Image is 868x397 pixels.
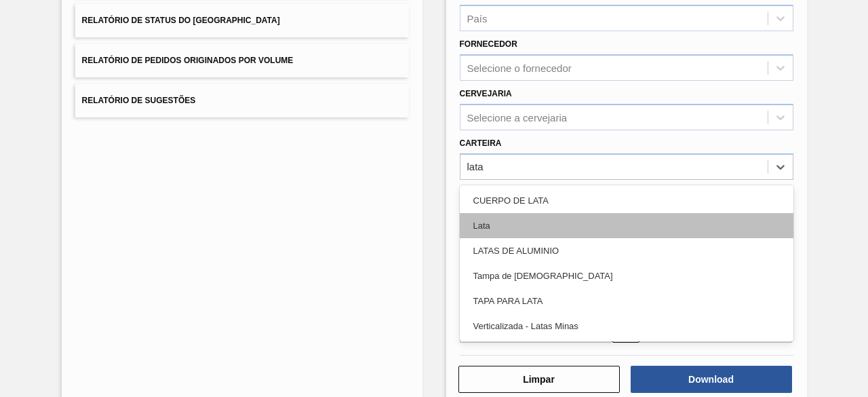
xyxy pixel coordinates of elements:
[460,89,512,98] label: Cervejaria
[458,366,620,393] button: Limpar
[631,366,792,393] button: Download
[467,13,488,24] div: País
[82,56,294,65] span: Relatório de Pedidos Originados por Volume
[460,138,502,148] label: Carteira
[460,314,793,339] div: Verticalizada - Latas Minas
[460,288,793,314] div: TAPA PARA LATA
[467,111,568,123] div: Selecione a cervejaria
[75,84,409,117] button: Relatório de Sugestões
[460,263,793,288] div: Tampa de [DEMOGRAPHIC_DATA]
[460,213,793,238] div: Lata
[460,188,793,213] div: CUERPO DE LATA
[460,238,793,263] div: LATAS DE ALUMINIO
[75,44,409,77] button: Relatório de Pedidos Originados por Volume
[460,39,517,49] label: Fornecedor
[82,96,196,105] span: Relatório de Sugestões
[75,4,409,37] button: Relatório de Status do [GEOGRAPHIC_DATA]
[82,16,280,25] span: Relatório de Status do [GEOGRAPHIC_DATA]
[467,62,572,74] div: Selecione o fornecedor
